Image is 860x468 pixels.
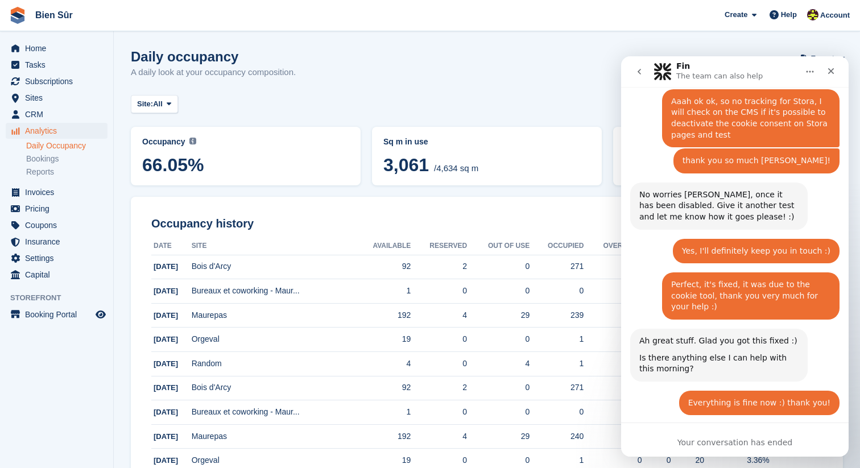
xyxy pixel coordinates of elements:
span: Capital [25,267,93,283]
span: Account [820,10,850,21]
span: Export [811,53,834,64]
div: 239 [530,309,584,321]
div: 8 [584,309,642,321]
div: 0 [642,454,671,466]
span: Storefront [10,292,113,304]
td: Bureaux et coworking - Maur... [192,279,354,304]
a: Reports [26,167,108,177]
a: menu [6,307,108,322]
a: menu [6,106,108,122]
span: Invoices [25,184,93,200]
span: Home [25,40,93,56]
td: 0 [411,352,467,376]
td: 0 [467,328,530,352]
div: 271 [530,382,584,394]
div: 7 [584,430,642,442]
td: 1 [354,400,411,425]
td: Random [192,352,354,376]
h1: Daily occupancy [131,49,296,64]
span: Pricing [25,201,93,217]
td: 4 [411,303,467,328]
img: icon-info-grey-7440780725fd019a000dd9b08b2336e03edf1995a4989e88bcd33f0948082b44.svg [189,138,196,144]
td: 0 [411,279,467,304]
a: menu [6,123,108,139]
th: Available [354,237,411,255]
span: [DATE] [154,262,178,271]
td: Maurepas [192,424,354,449]
span: [DATE] [154,432,178,441]
td: Orgeval [192,328,354,352]
a: menu [6,267,108,283]
span: Site: [137,98,153,110]
td: 0 [467,400,530,425]
a: menu [6,217,108,233]
div: 7 [584,382,642,394]
td: 192 [354,424,411,449]
span: Sites [25,90,93,106]
div: 271 [530,260,584,272]
div: 0 [530,406,584,418]
div: 1 [530,358,584,370]
button: Site: All [131,95,178,114]
div: 240 [530,430,584,442]
span: Occupancy [142,137,185,146]
span: Subscriptions [25,73,93,89]
td: 192 [354,303,411,328]
a: Bookings [26,154,108,164]
span: [DATE] [154,383,178,392]
span: Help [781,9,797,20]
div: 0 [584,285,642,297]
span: Create [725,9,747,20]
th: Overlock [584,237,642,255]
td: 92 [354,255,411,279]
span: CRM [25,106,93,122]
a: menu [6,184,108,200]
span: [DATE] [154,408,178,416]
td: Bois d'Arcy [192,255,354,279]
td: 2 [411,255,467,279]
div: 0 [584,454,642,466]
div: 1 [530,454,584,466]
div: 0 [584,333,642,345]
td: 29 [467,303,530,328]
span: Analytics [25,123,93,139]
img: Marie Tran [807,9,818,20]
span: 3,061 [383,155,429,175]
a: menu [6,40,108,56]
span: Insurance [25,234,93,250]
iframe: Intercom live chat [621,56,849,457]
span: Sq m in use [383,137,428,146]
td: 0 [467,255,530,279]
abbr: Current percentage of sq m occupied [142,136,349,148]
td: 29 [467,424,530,449]
a: menu [6,73,108,89]
td: Bureaux et coworking - Maur... [192,400,354,425]
th: Out of Use [467,237,530,255]
span: /4,634 sq m [434,163,478,173]
a: menu [6,57,108,73]
td: 4 [467,352,530,376]
span: Booking Portal [25,307,93,322]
